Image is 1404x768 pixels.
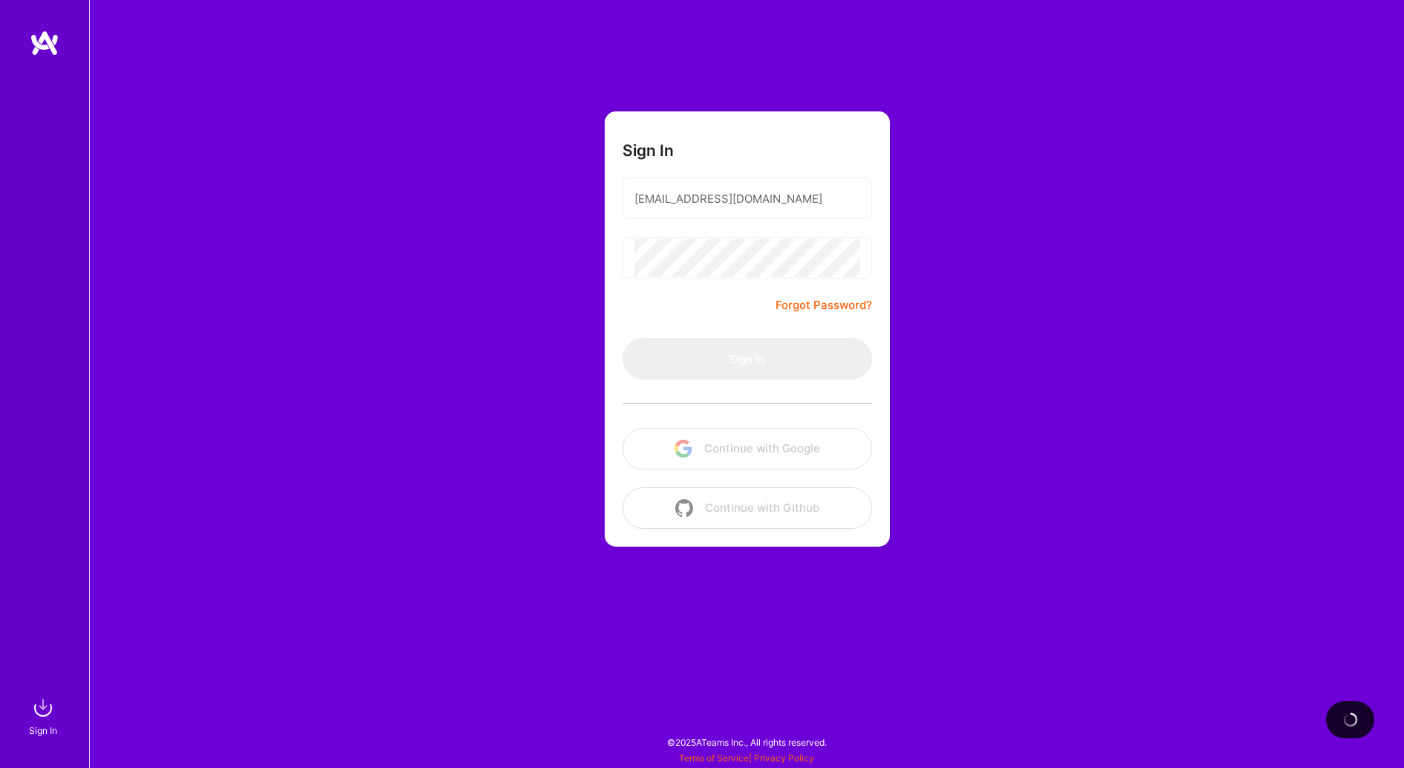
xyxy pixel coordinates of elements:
[634,180,860,218] input: Email...
[623,487,872,529] button: Continue with Github
[31,693,58,738] a: sign inSign In
[679,752,814,764] span: |
[29,723,57,738] div: Sign In
[776,296,872,314] a: Forgot Password?
[28,693,58,723] img: sign in
[623,338,872,380] button: Sign In
[30,30,59,56] img: logo
[623,428,872,469] button: Continue with Google
[754,752,814,764] a: Privacy Policy
[623,141,674,160] h3: Sign In
[89,723,1404,761] div: © 2025 ATeams Inc., All rights reserved.
[1340,710,1359,729] img: loading
[675,499,693,517] img: icon
[675,440,692,458] img: icon
[679,752,749,764] a: Terms of Service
